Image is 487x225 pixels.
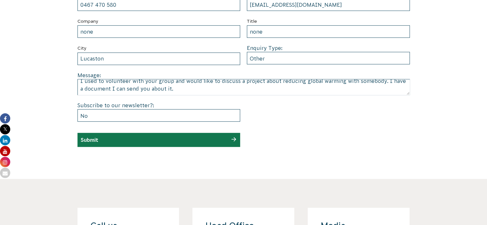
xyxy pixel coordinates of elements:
[247,52,410,64] select: Enquiry Type
[77,44,240,52] label: City
[81,137,98,143] input: Submit
[247,17,410,25] label: Title
[247,101,344,126] iframe: reCAPTCHA
[247,44,410,64] div: Enquiry Type:
[77,109,240,122] select: Subscribe to our newsletter?
[77,71,410,95] div: Message:
[77,17,240,25] label: Company
[77,101,240,122] div: Subscribe to our newsletter?:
